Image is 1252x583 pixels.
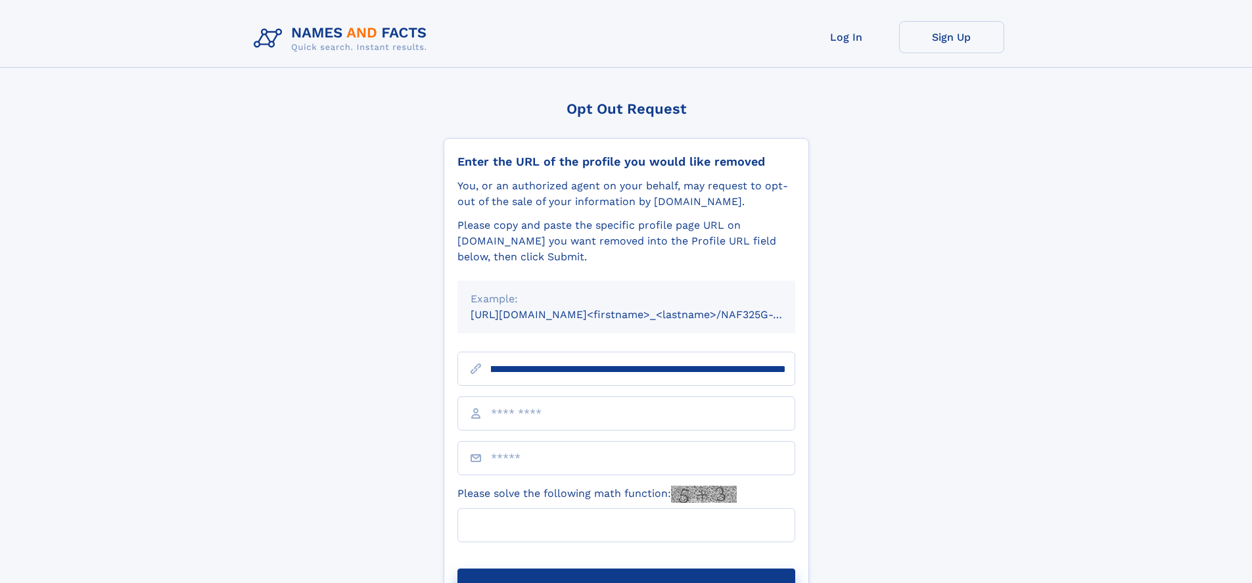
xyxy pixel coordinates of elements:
[457,218,795,265] div: Please copy and paste the specific profile page URL on [DOMAIN_NAME] you want removed into the Pr...
[457,178,795,210] div: You, or an authorized agent on your behalf, may request to opt-out of the sale of your informatio...
[471,291,782,307] div: Example:
[248,21,438,57] img: Logo Names and Facts
[794,21,899,53] a: Log In
[471,308,820,321] small: [URL][DOMAIN_NAME]<firstname>_<lastname>/NAF325G-xxxxxxxx
[444,101,809,117] div: Opt Out Request
[457,154,795,169] div: Enter the URL of the profile you would like removed
[899,21,1004,53] a: Sign Up
[457,486,737,503] label: Please solve the following math function:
